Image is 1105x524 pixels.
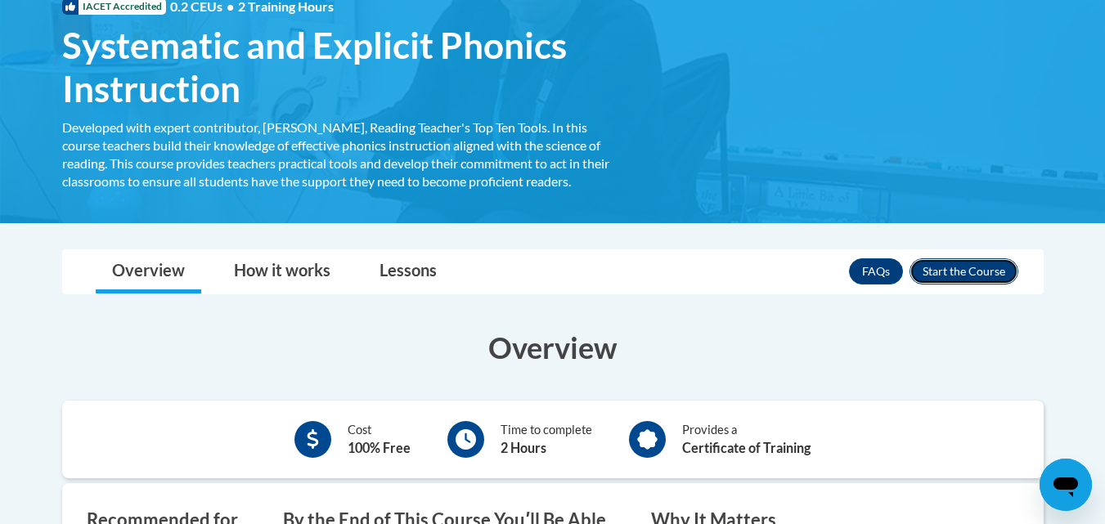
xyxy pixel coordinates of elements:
button: Enroll [910,258,1018,284]
h3: Overview [62,327,1044,368]
div: Developed with expert contributor, [PERSON_NAME], Reading Teacher's Top Ten Tools. In this course... [62,119,627,190]
a: Overview [96,250,201,293]
a: How it works [218,250,347,293]
iframe: Button to launch messaging window [1040,459,1092,511]
div: Time to complete [501,421,592,458]
b: 100% Free [348,440,411,455]
span: Systematic and Explicit Phonics Instruction [62,24,627,110]
div: Cost [348,421,411,458]
b: 2 Hours [501,440,546,455]
b: Certificate of Training [682,440,811,455]
a: Lessons [363,250,453,293]
div: Provides a [682,421,811,458]
a: FAQs [849,258,903,284]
